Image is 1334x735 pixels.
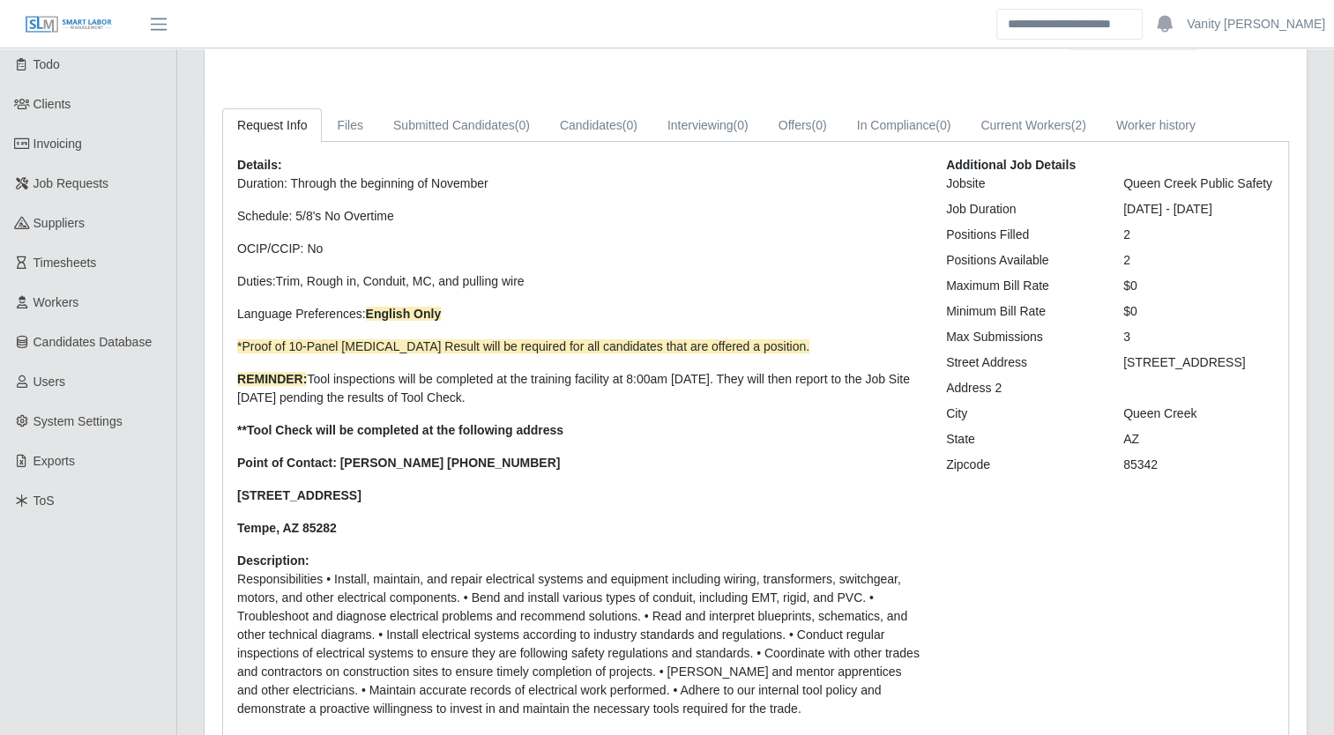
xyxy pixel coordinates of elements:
b: Description: [237,553,309,568]
strong: Tempe, AZ 85282 [237,521,337,535]
p: Tool inspections will be completed at the training facility at 8:00am [DATE]. They will then repo... [237,370,920,407]
span: (0) [515,118,530,132]
a: Submitted Candidates [378,108,545,143]
span: Invoicing [34,137,82,151]
div: 85342 [1110,456,1287,474]
span: (0) [812,118,827,132]
span: Timesheets [34,256,97,270]
div: 2 [1110,226,1287,244]
p: Language Preferences: [237,305,920,323]
img: SLM Logo [25,15,113,34]
span: Suppliers [34,216,85,230]
a: Worker history [1101,108,1211,143]
div: 3 [1110,328,1287,346]
span: REMINDER: [237,372,307,386]
span: *Proof of 10-Panel [MEDICAL_DATA] Result will be required for all candidates that are offered a p... [237,339,809,353]
div: AZ [1110,430,1287,449]
span: English Only [366,307,442,321]
div: State [933,430,1110,449]
div: Address 2 [933,379,1110,397]
a: Current Workers [965,108,1101,143]
div: [STREET_ADDRESS] [1110,353,1287,372]
div: $0 [1110,302,1287,321]
span: Users [34,375,66,389]
div: Queen Creek [1110,405,1287,423]
div: 2 [1110,251,1287,270]
div: Positions Available [933,251,1110,270]
div: City [933,405,1110,423]
b: Details: [237,158,282,172]
span: Trim, Rough in, Conduit, MC, and pulling wire [276,274,525,288]
span: (0) [734,118,749,132]
span: Workers [34,295,79,309]
div: [DATE] - [DATE] [1110,200,1287,219]
div: Job Duration [933,200,1110,219]
input: Search [996,9,1143,40]
a: Candidates [545,108,652,143]
a: Interviewing [652,108,764,143]
span: Job Requests [34,176,109,190]
a: In Compliance [842,108,966,143]
div: Minimum Bill Rate [933,302,1110,321]
span: Candidates Database [34,335,153,349]
a: Files [322,108,378,143]
div: Max Submissions [933,328,1110,346]
p: Duration: Through the beginning of November [237,174,920,193]
div: $0 [1110,277,1287,295]
div: Maximum Bill Rate [933,277,1110,295]
p: Schedule: 5/8's No Overtime [237,207,920,226]
strong: **Tool Check will be completed at the following address [237,423,563,437]
span: (2) [1071,118,1086,132]
strong: Point of Contact: [PERSON_NAME] [PHONE_NUMBER] [237,456,560,470]
div: Street Address [933,353,1110,372]
span: Exports [34,454,75,468]
span: ToS [34,494,55,508]
span: System Settings [34,414,123,428]
p: Duties: [237,272,920,291]
span: (0) [622,118,637,132]
p: OCIP/CCIP: No [237,240,920,258]
span: (0) [935,118,950,132]
strong: [STREET_ADDRESS] [237,488,361,502]
span: Clients [34,97,71,111]
p: Responsibilities • Install, maintain, and repair electrical systems and equipment including wirin... [237,570,920,718]
div: Jobsite [933,174,1110,193]
a: Request Info [222,108,322,143]
div: Zipcode [933,456,1110,474]
a: Offers [764,108,842,143]
b: Additional Job Details [946,158,1076,172]
a: Vanity [PERSON_NAME] [1187,15,1325,33]
div: Positions Filled [933,226,1110,244]
span: Todo [34,57,60,71]
div: Queen Creek Public Safety [1110,174,1287,193]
